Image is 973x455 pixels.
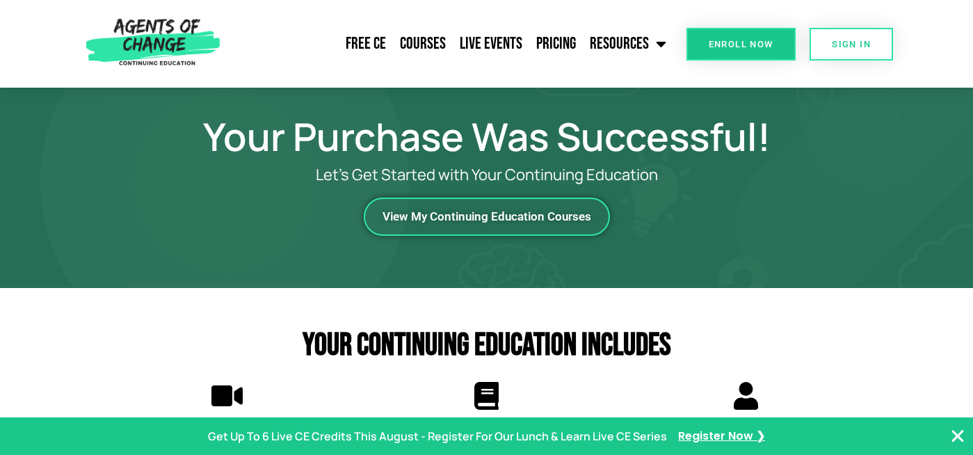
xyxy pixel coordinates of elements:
button: Close Banner [949,428,966,445]
p: Get Up To 6 Live CE Credits This August - Register For Our Lunch & Learn Live CE Series [208,426,667,447]
h2: Your Continuing Education Includes [97,330,876,361]
span: View My Continuing Education Courses [383,211,591,223]
a: SIGN IN [810,28,893,61]
p: Let’s Get Started with Your Continuing Education [146,166,828,184]
a: Pricing [529,26,583,61]
a: Courses [393,26,453,61]
a: Live Events [453,26,529,61]
h1: Your Purchase Was Successful! [90,120,883,152]
nav: Menu [226,26,673,61]
span: Enroll Now [709,40,773,49]
a: Resources [583,26,673,61]
a: Register Now ❯ [678,426,765,447]
a: View My Continuing Education Courses [364,198,610,236]
a: Free CE [339,26,393,61]
span: SIGN IN [832,40,871,49]
a: Enroll Now [686,28,796,61]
